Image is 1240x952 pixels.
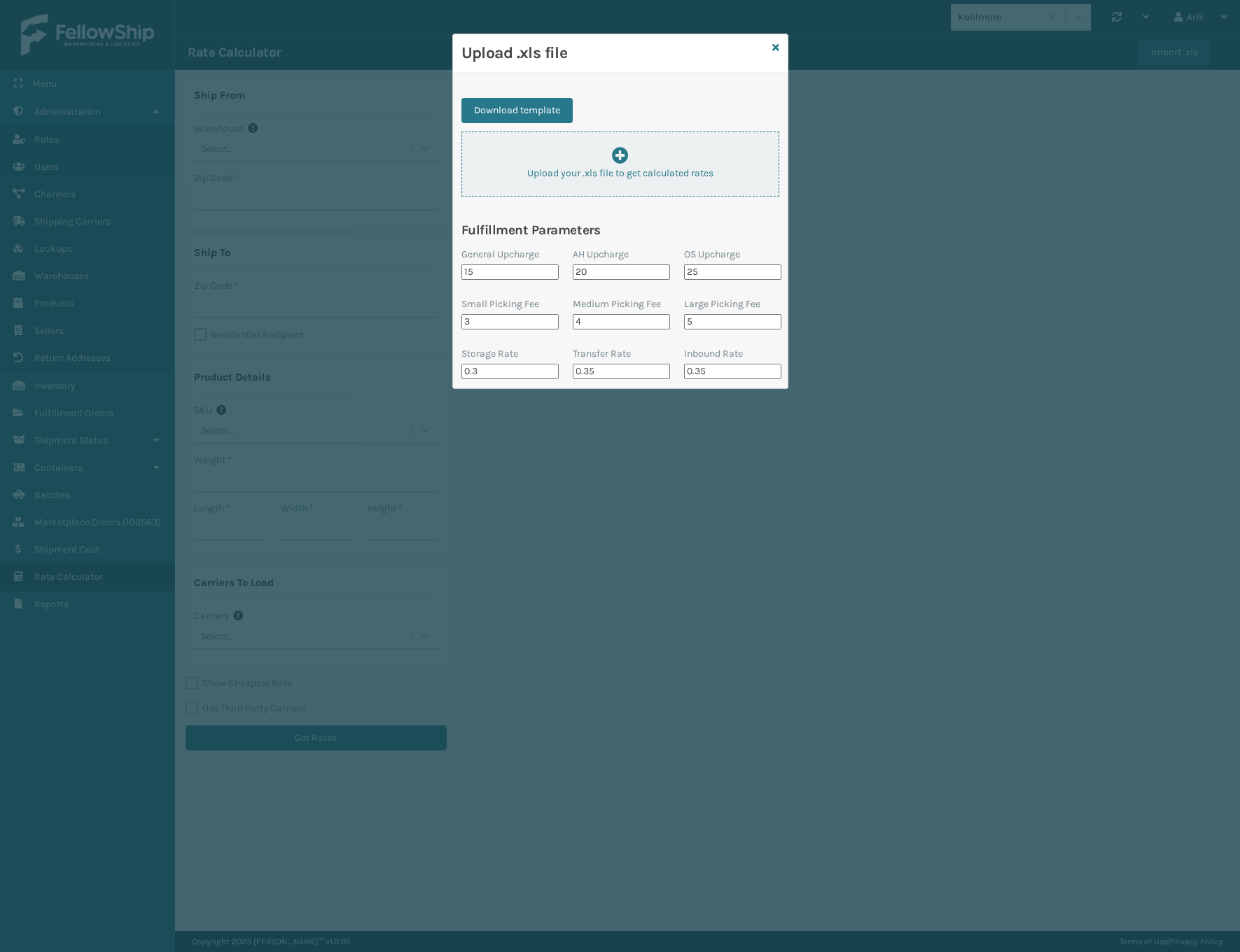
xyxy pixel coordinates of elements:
p: Upload your .xls file to get calculated rates [462,166,779,180]
label: OS Upcharge [684,247,781,262]
input: 0.3 [461,364,559,379]
button: Download template [461,98,573,123]
h3: Upload .xls file [461,43,568,64]
label: Medium Picking Fee [573,297,670,311]
input: 0.35 [684,364,781,379]
label: Storage Rate [461,346,559,361]
label: Inbound Rate [684,346,781,361]
input: 20 [573,264,670,280]
input: 5 [684,314,781,329]
label: Small Picking Fee [461,297,559,311]
input: 4 [573,314,670,329]
h4: Fulfillment Parameters [461,222,779,239]
input: 0.35 [573,364,670,379]
input: 3 [461,314,559,329]
label: AH Upcharge [573,247,670,262]
label: Large Picking Fee [684,297,781,311]
input: 25 [684,264,781,280]
label: General Upcharge [461,247,559,262]
input: 15 [461,264,559,280]
label: Transfer Rate [573,346,670,361]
